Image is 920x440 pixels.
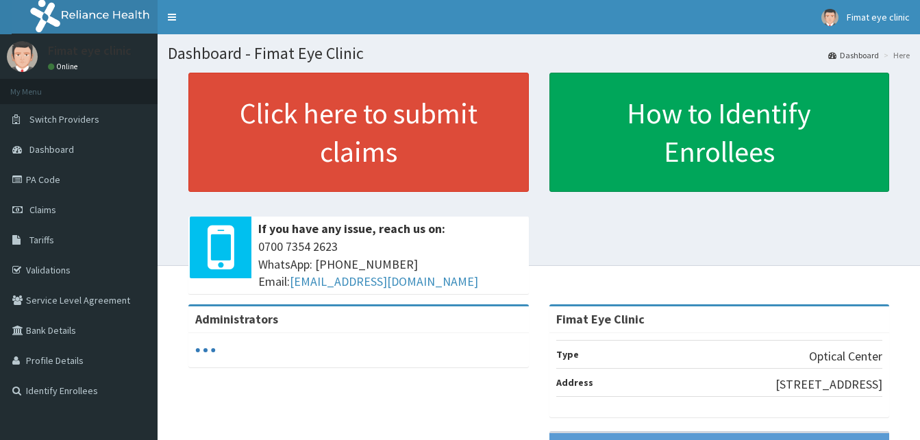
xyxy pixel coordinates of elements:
[195,340,216,360] svg: audio-loading
[7,41,38,72] img: User Image
[48,62,81,71] a: Online
[847,11,910,23] span: Fimat eye clinic
[168,45,910,62] h1: Dashboard - Fimat Eye Clinic
[556,311,645,327] strong: Fimat Eye Clinic
[775,376,882,393] p: [STREET_ADDRESS]
[29,143,74,156] span: Dashboard
[29,234,54,246] span: Tariffs
[48,45,132,57] p: Fimat eye clinic
[29,113,99,125] span: Switch Providers
[556,376,593,389] b: Address
[556,348,579,360] b: Type
[188,73,529,192] a: Click here to submit claims
[258,238,522,291] span: 0700 7354 2623 WhatsApp: [PHONE_NUMBER] Email:
[29,204,56,216] span: Claims
[880,49,910,61] li: Here
[821,9,838,26] img: User Image
[290,273,478,289] a: [EMAIL_ADDRESS][DOMAIN_NAME]
[258,221,445,236] b: If you have any issue, reach us on:
[549,73,890,192] a: How to Identify Enrollees
[828,49,879,61] a: Dashboard
[809,347,882,365] p: Optical Center
[195,311,278,327] b: Administrators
